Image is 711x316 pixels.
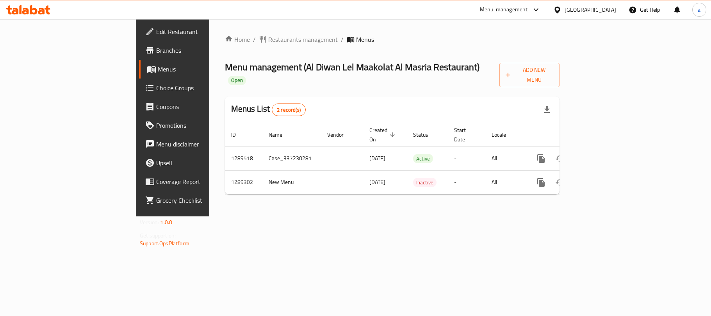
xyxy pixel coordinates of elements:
[156,27,248,36] span: Edit Restaurant
[139,60,255,79] a: Menus
[538,100,556,119] div: Export file
[231,130,246,139] span: ID
[139,41,255,60] a: Branches
[413,154,433,163] span: Active
[156,177,248,186] span: Coverage Report
[506,65,553,85] span: Add New Menu
[698,5,700,14] span: a
[140,217,159,227] span: Version:
[156,139,248,149] span: Menu disclaimer
[369,153,385,163] span: [DATE]
[139,172,255,191] a: Coverage Report
[327,130,354,139] span: Vendor
[231,103,306,116] h2: Menus List
[269,130,292,139] span: Name
[156,158,248,168] span: Upsell
[140,230,176,241] span: Get support on:
[225,123,613,195] table: enhanced table
[158,64,248,74] span: Menus
[272,104,306,116] div: Total records count
[225,35,560,44] nav: breadcrumb
[551,173,569,192] button: Change Status
[140,238,189,248] a: Support.OpsPlatform
[139,97,255,116] a: Coupons
[341,35,344,44] li: /
[156,121,248,130] span: Promotions
[532,149,551,168] button: more
[356,35,374,44] span: Menus
[532,173,551,192] button: more
[413,130,438,139] span: Status
[139,135,255,154] a: Menu disclaimer
[551,149,569,168] button: Change Status
[526,123,613,147] th: Actions
[448,146,485,170] td: -
[160,217,172,227] span: 1.0.0
[485,146,526,170] td: All
[454,125,476,144] span: Start Date
[139,22,255,41] a: Edit Restaurant
[268,35,338,44] span: Restaurants management
[139,116,255,135] a: Promotions
[565,5,616,14] div: [GEOGRAPHIC_DATA]
[448,170,485,194] td: -
[262,170,321,194] td: New Menu
[259,35,338,44] a: Restaurants management
[492,130,516,139] span: Locale
[480,5,528,14] div: Menu-management
[262,146,321,170] td: Case_337230281
[156,196,248,205] span: Grocery Checklist
[156,83,248,93] span: Choice Groups
[156,102,248,111] span: Coupons
[485,170,526,194] td: All
[413,178,437,187] span: Inactive
[139,154,255,172] a: Upsell
[156,46,248,55] span: Branches
[225,58,479,76] span: Menu management ( Al Diwan Lel Maakolat Al Masria Restaurant )
[272,106,305,114] span: 2 record(s)
[139,191,255,210] a: Grocery Checklist
[499,63,560,87] button: Add New Menu
[369,177,385,187] span: [DATE]
[369,125,397,144] span: Created On
[139,79,255,97] a: Choice Groups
